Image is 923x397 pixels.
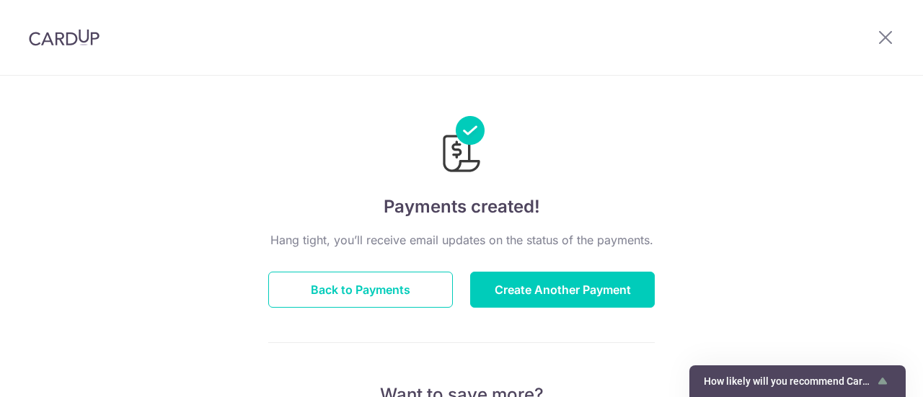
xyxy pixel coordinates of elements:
img: Payments [438,116,485,177]
h4: Payments created! [268,194,655,220]
p: Hang tight, you’ll receive email updates on the status of the payments. [268,231,655,249]
button: Create Another Payment [470,272,655,308]
img: CardUp [29,29,100,46]
button: Back to Payments [268,272,453,308]
span: How likely will you recommend CardUp to a friend? [704,375,874,387]
button: Show survey - How likely will you recommend CardUp to a friend? [704,373,891,390]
